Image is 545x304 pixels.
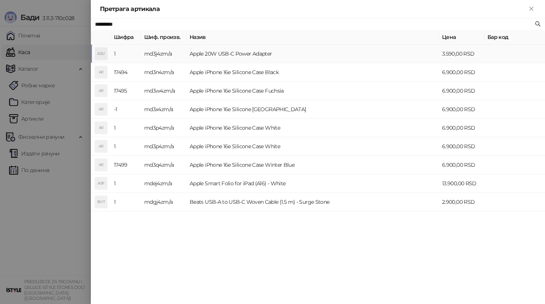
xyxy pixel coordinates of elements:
[439,82,484,100] td: 6.900,00 RSD
[439,174,484,193] td: 13.900,00 RSD
[187,193,439,211] td: Beats USB-A to USB-C Woven Cable (1.5 m) - Surge Stone
[111,156,141,174] td: 17499
[141,156,187,174] td: md3q4zm/a
[111,45,141,63] td: 1
[439,45,484,63] td: 3.590,00 RSD
[439,119,484,137] td: 6.900,00 RSD
[187,30,439,45] th: Назив
[141,174,187,193] td: mdej4zm/a
[439,30,484,45] th: Цена
[141,30,187,45] th: Шиф. произв.
[187,137,439,156] td: Apple iPhone 16e Silicone Case White
[141,63,187,82] td: md3n4zm/a
[187,100,439,119] td: Apple iPhone 16e Silicone [GEOGRAPHIC_DATA]
[95,48,107,60] div: A2U
[95,85,107,97] div: AI1
[187,45,439,63] td: Apple 20W USB-C Power Adapter
[527,5,536,14] button: Close
[439,193,484,211] td: 2.900,00 RSD
[484,30,545,45] th: Бар код
[111,63,141,82] td: 17494
[439,156,484,174] td: 6.900,00 RSD
[141,119,187,137] td: md3p4zm/a
[111,174,141,193] td: 1
[439,100,484,119] td: 6.900,00 RSD
[111,100,141,119] td: -1
[95,159,107,171] div: AI1
[187,119,439,137] td: Apple iPhone 16e Silicone Case White
[111,82,141,100] td: 17495
[95,177,107,189] div: ASF
[95,103,107,115] div: AI1
[111,30,141,45] th: Шифра
[111,119,141,137] td: 1
[141,100,187,119] td: md3x4zm/a
[141,137,187,156] td: md3p4zm/a
[439,137,484,156] td: 6.900,00 RSD
[141,82,187,100] td: md3w4zm/a
[187,82,439,100] td: Apple iPhone 16e Silicone Case Fuchsia
[439,63,484,82] td: 6.900,00 RSD
[187,156,439,174] td: Apple iPhone 16e Silicone Case Winter Blue
[111,137,141,156] td: 1
[141,45,187,63] td: md3j4zm/a
[187,174,439,193] td: Apple Smart Folio for iPad (A16) - White
[95,122,107,134] div: AI1
[95,196,107,208] div: BUT
[111,193,141,211] td: 1
[187,63,439,82] td: Apple iPhone 16e Silicone Case Black
[95,66,107,78] div: AI1
[141,193,187,211] td: mdgj4zm/a
[100,5,527,14] div: Претрага артикала
[95,140,107,152] div: AI1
